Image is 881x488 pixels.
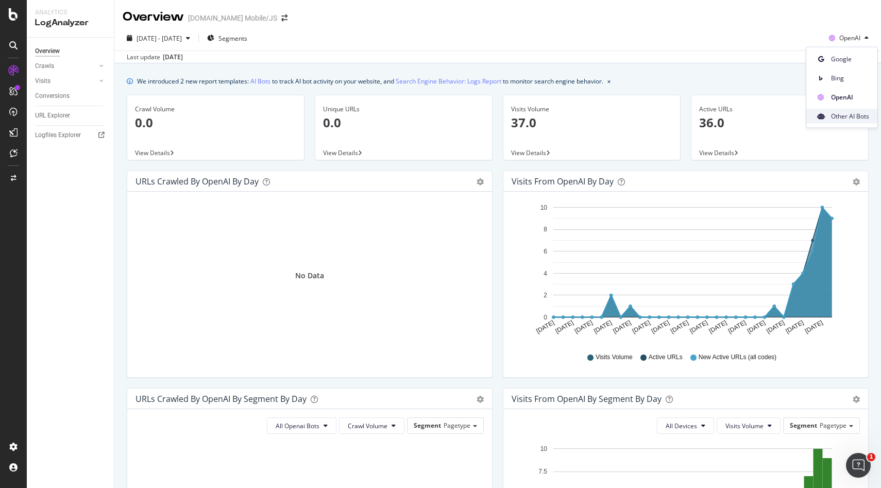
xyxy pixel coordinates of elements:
[688,319,709,335] text: [DATE]
[839,33,860,42] span: OpenAI
[804,319,824,335] text: [DATE]
[444,421,470,430] span: Pagetype
[699,105,860,114] div: Active URLs
[512,394,662,404] div: Visits from OpenAI By Segment By Day
[218,34,247,43] span: Segments
[35,110,70,121] div: URL Explorer
[540,445,548,452] text: 10
[323,114,484,131] p: 0.0
[137,34,182,43] span: [DATE] - [DATE]
[123,30,194,46] button: [DATE] - [DATE]
[746,319,767,335] text: [DATE]
[163,53,183,62] div: [DATE]
[831,73,869,82] span: Bing
[785,319,805,335] text: [DATE]
[135,105,296,114] div: Crawl Volume
[135,148,170,157] span: View Details
[649,353,683,362] span: Active URLs
[123,8,184,26] div: Overview
[657,417,714,434] button: All Devices
[188,13,277,23] div: [DOMAIN_NAME] Mobile/JS
[544,226,547,233] text: 8
[512,176,614,187] div: Visits from OpenAI by day
[396,76,501,87] a: Search Engine Behavior: Logs Report
[725,422,764,430] span: Visits Volume
[35,130,81,141] div: Logfiles Explorer
[535,319,555,335] text: [DATE]
[790,421,817,430] span: Segment
[35,17,106,29] div: LogAnalyzer
[323,148,358,157] span: View Details
[135,114,296,131] p: 0.0
[135,394,307,404] div: URLs Crawled by OpenAI By Segment By Day
[544,292,547,299] text: 2
[339,417,404,434] button: Crawl Volume
[267,417,336,434] button: All Openai Bots
[35,46,60,57] div: Overview
[295,271,324,281] div: No Data
[414,421,441,430] span: Segment
[35,8,106,17] div: Analytics
[544,314,547,321] text: 0
[348,422,387,430] span: Crawl Volume
[825,30,873,46] button: OpenAI
[699,148,734,157] span: View Details
[820,421,846,430] span: Pagetype
[605,74,613,89] button: close banner
[323,105,484,114] div: Unique URLs
[35,61,96,72] a: Crawls
[612,319,632,335] text: [DATE]
[35,61,54,72] div: Crawls
[135,176,259,187] div: URLs Crawled by OpenAI by day
[853,178,860,186] div: gear
[512,200,860,343] svg: A chart.
[35,76,96,87] a: Visits
[538,468,547,475] text: 7.5
[596,353,633,362] span: Visits Volume
[727,319,748,335] text: [DATE]
[853,396,860,403] div: gear
[127,76,869,87] div: info banner
[831,111,869,121] span: Other AI Bots
[708,319,728,335] text: [DATE]
[35,91,70,102] div: Conversions
[592,319,613,335] text: [DATE]
[127,53,183,62] div: Last update
[573,319,594,335] text: [DATE]
[477,396,484,403] div: gear
[281,14,287,22] div: arrow-right-arrow-left
[631,319,652,335] text: [DATE]
[203,30,251,46] button: Segments
[544,270,547,277] text: 4
[137,76,603,87] div: We introduced 2 new report templates: to track AI bot activity on your website, and to monitor se...
[511,148,546,157] span: View Details
[666,422,697,430] span: All Devices
[35,46,107,57] a: Overview
[699,353,776,362] span: New Active URLs (all codes)
[831,54,869,63] span: Google
[511,105,672,114] div: Visits Volume
[35,91,107,102] a: Conversions
[544,248,547,255] text: 6
[250,76,270,87] a: AI Bots
[477,178,484,186] div: gear
[669,319,690,335] text: [DATE]
[867,453,875,461] span: 1
[540,204,548,211] text: 10
[35,110,107,121] a: URL Explorer
[276,422,319,430] span: All Openai Bots
[511,114,672,131] p: 37.0
[717,417,781,434] button: Visits Volume
[35,76,50,87] div: Visits
[699,114,860,131] p: 36.0
[554,319,575,335] text: [DATE]
[650,319,671,335] text: [DATE]
[831,92,869,102] span: OpenAI
[846,453,871,478] iframe: Intercom live chat
[35,130,107,141] a: Logfiles Explorer
[765,319,786,335] text: [DATE]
